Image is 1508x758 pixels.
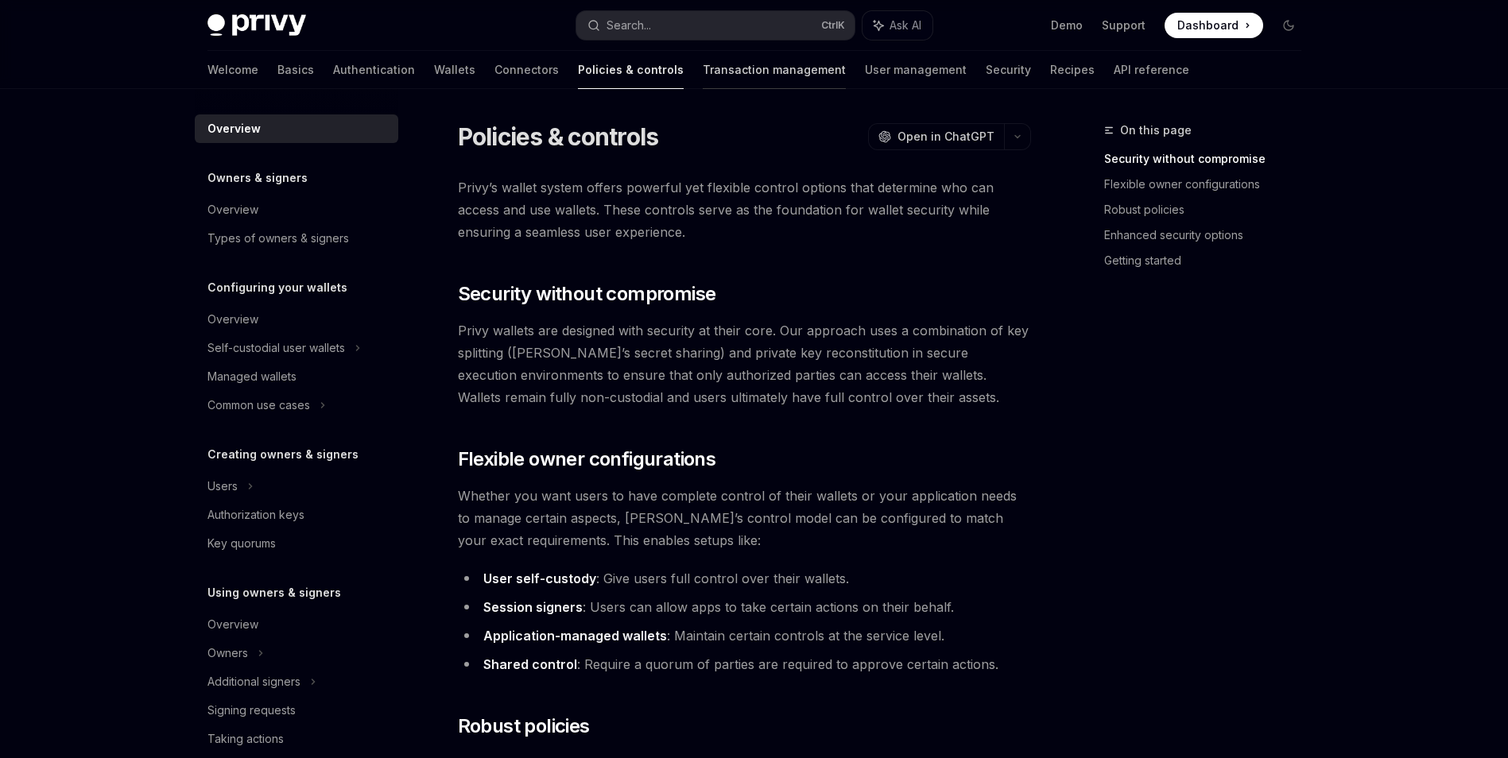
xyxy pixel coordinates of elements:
[207,534,276,553] div: Key quorums
[207,310,258,329] div: Overview
[494,51,559,89] a: Connectors
[333,51,415,89] a: Authentication
[458,176,1031,243] span: Privy’s wallet system offers powerful yet flexible control options that determine who can access ...
[207,14,306,37] img: dark logo
[821,19,845,32] span: Ctrl K
[195,725,398,753] a: Taking actions
[576,11,855,40] button: Search...CtrlK
[207,729,284,748] div: Taking actions
[458,625,1031,647] li: : Maintain certain controls at the service level.
[207,396,310,415] div: Common use cases
[1051,17,1083,33] a: Demo
[207,119,261,138] div: Overview
[1104,197,1314,222] a: Robust policies
[703,51,846,89] a: Transaction management
[1104,248,1314,273] a: Getting started
[607,16,651,35] div: Search...
[207,367,297,386] div: Managed wallets
[195,305,398,334] a: Overview
[195,501,398,529] a: Authorization keys
[1165,13,1263,38] a: Dashboard
[207,644,248,663] div: Owners
[458,485,1031,551] span: Whether you want users to have complete control of their wallets or your application needs to man...
[865,51,967,89] a: User management
[458,447,716,472] span: Flexible owner configurations
[207,51,258,89] a: Welcome
[1120,121,1192,140] span: On this page
[207,701,296,720] div: Signing requests
[207,672,300,691] div: Additional signers
[195,529,398,558] a: Key quorums
[483,656,577,672] strong: Shared control
[458,714,590,739] span: Robust policies
[458,319,1031,408] span: Privy wallets are designed with security at their core. Our approach uses a combination of key sp...
[1114,51,1189,89] a: API reference
[195,114,398,143] a: Overview
[1102,17,1146,33] a: Support
[277,51,314,89] a: Basics
[1104,146,1314,172] a: Security without compromise
[207,505,304,524] div: Authorization keys
[458,567,1031,590] li: : Give users full control over their wallets.
[1104,222,1314,248] a: Enhanced security options
[207,200,258,219] div: Overview
[207,229,349,248] div: Types of owners & signers
[578,51,684,89] a: Policies & controls
[483,628,667,644] strong: Application-managed wallets
[207,445,359,464] h5: Creating owners & signers
[890,17,921,33] span: Ask AI
[434,51,475,89] a: Wallets
[1104,172,1314,197] a: Flexible owner configurations
[868,123,1004,150] button: Open in ChatGPT
[483,599,583,615] strong: Session signers
[458,122,659,151] h1: Policies & controls
[195,362,398,391] a: Managed wallets
[195,610,398,639] a: Overview
[1276,13,1301,38] button: Toggle dark mode
[195,195,398,224] a: Overview
[207,615,258,634] div: Overview
[897,129,994,145] span: Open in ChatGPT
[483,570,596,586] strong: User self-custody
[1050,51,1095,89] a: Recipes
[458,653,1031,675] li: : Require a quorum of parties are required to approve certain actions.
[195,696,398,725] a: Signing requests
[207,278,347,297] h5: Configuring your wallets
[195,224,398,253] a: Types of owners & signers
[458,596,1031,618] li: : Users can allow apps to take certain actions on their behalf.
[986,51,1031,89] a: Security
[207,168,308,188] h5: Owners & signers
[207,338,345,358] div: Self-custodial user wallets
[1177,17,1239,33] span: Dashboard
[207,583,341,602] h5: Using owners & signers
[458,281,716,307] span: Security without compromise
[207,477,238,496] div: Users
[863,11,932,40] button: Ask AI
